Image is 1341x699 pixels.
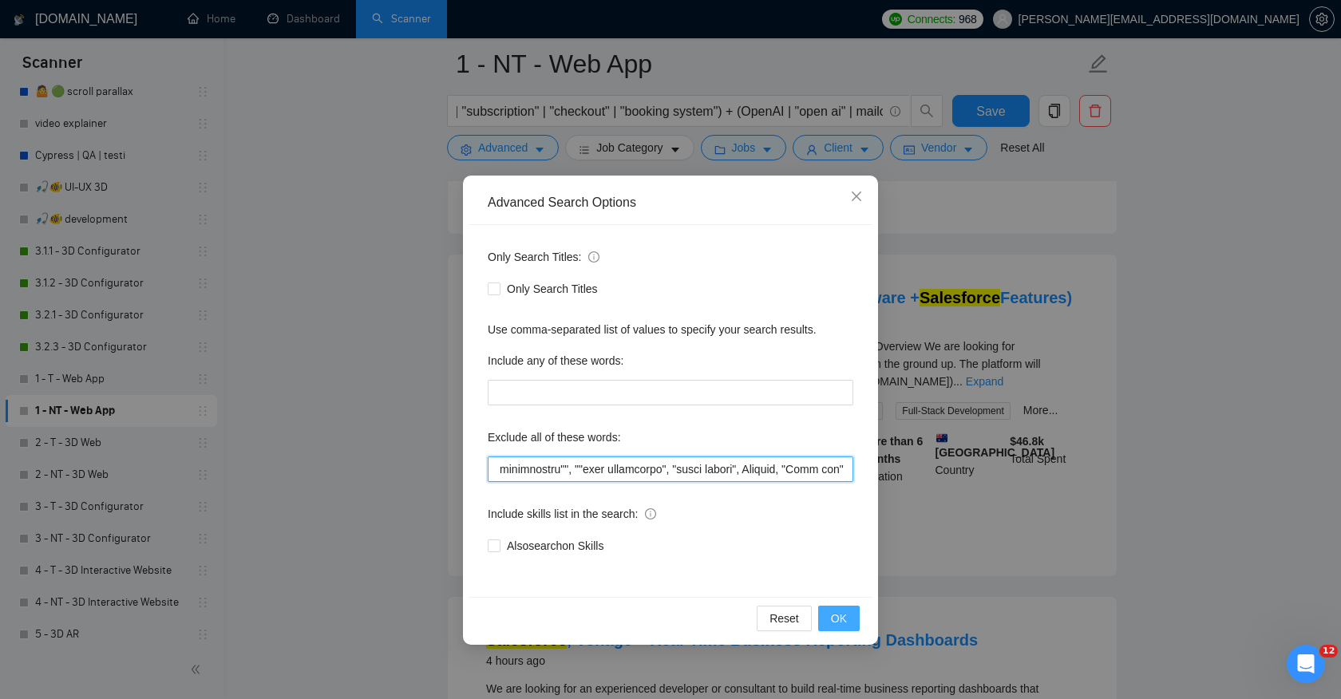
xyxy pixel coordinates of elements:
[588,251,599,263] span: info-circle
[488,194,853,211] div: Advanced Search Options
[488,348,623,373] label: Include any of these words:
[645,508,656,519] span: info-circle
[835,176,878,219] button: Close
[850,190,863,203] span: close
[757,606,812,631] button: Reset
[818,606,860,631] button: OK
[831,610,847,627] span: OK
[488,425,621,450] label: Exclude all of these words:
[1319,645,1338,658] span: 12
[1287,645,1325,683] iframe: Intercom live chat
[488,321,853,338] div: Use comma-separated list of values to specify your search results.
[488,505,656,523] span: Include skills list in the search:
[500,280,604,298] span: Only Search Titles
[500,537,610,555] span: Also search on Skills
[488,248,599,266] span: Only Search Titles:
[769,610,799,627] span: Reset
